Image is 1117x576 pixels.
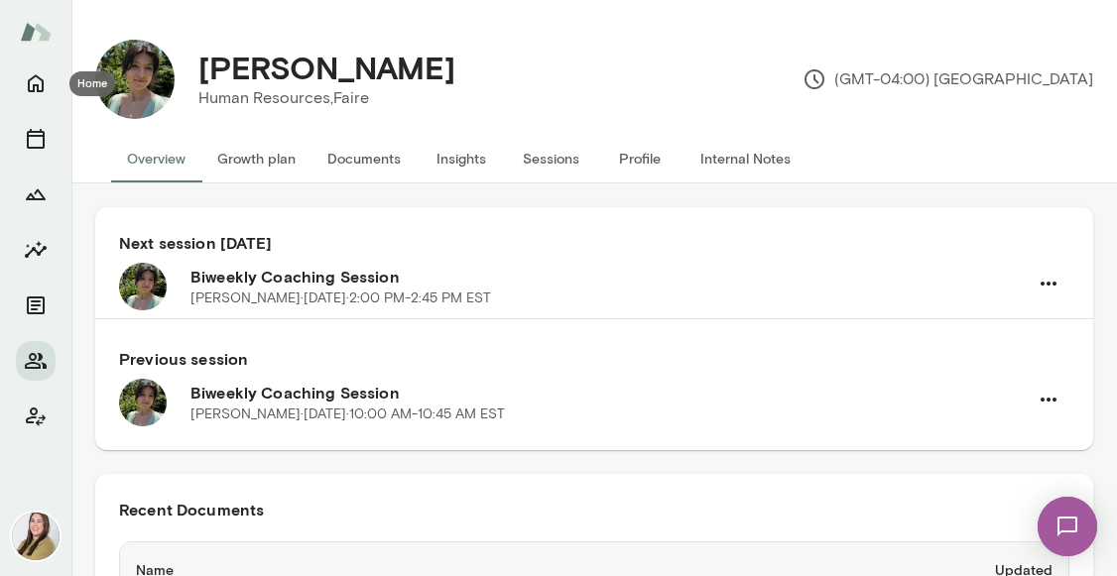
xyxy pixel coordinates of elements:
h4: [PERSON_NAME] [198,49,455,86]
button: Members [16,341,56,381]
button: Growth Plan [16,174,56,214]
h6: Recent Documents [119,498,1069,521]
img: Jorjena Dankha [95,40,175,119]
p: Human Resources, Faire [198,86,455,110]
button: Overview [111,135,201,182]
button: Sessions [16,119,56,159]
h6: Next session [DATE] [119,231,1069,255]
h6: Previous session [119,347,1069,371]
button: Profile [595,135,684,182]
button: Internal Notes [684,135,807,182]
div: Home [69,71,115,96]
button: Insights [417,135,506,182]
p: [PERSON_NAME] · [DATE] · 10:00 AM-10:45 AM EST [190,404,505,424]
p: (GMT-04:00) [GEOGRAPHIC_DATA] [803,67,1093,91]
button: Client app [16,397,56,436]
h6: Biweekly Coaching Session [190,265,1028,288]
button: Documents [16,286,56,325]
p: [PERSON_NAME] · [DATE] · 2:00 PM-2:45 PM EST [190,288,491,308]
img: Michelle Doan [12,513,60,560]
h6: Biweekly Coaching Session [190,381,1028,404]
button: Sessions [506,135,595,182]
button: Growth plan [201,135,311,182]
img: Mento [20,13,52,51]
button: Home [16,63,56,103]
button: Insights [16,230,56,270]
button: Documents [311,135,417,182]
